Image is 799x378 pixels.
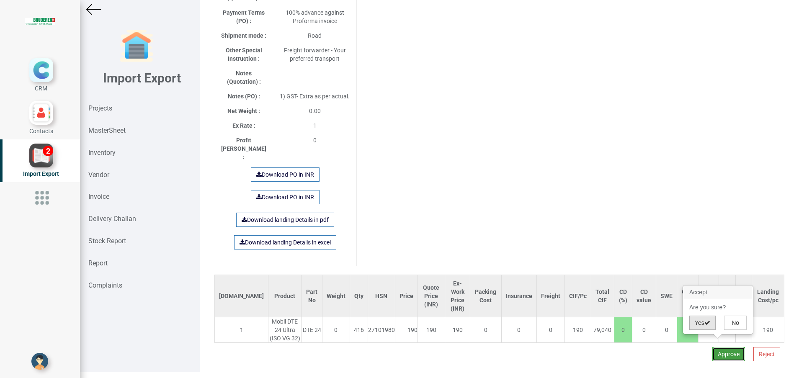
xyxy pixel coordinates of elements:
label: Notes (Quotation) : [221,69,267,86]
label: Ex Rate : [232,121,255,130]
label: Payment Terms (PO) : [221,8,267,25]
div: Part No [306,288,317,304]
th: Freight [536,275,564,317]
a: Download PO in INR [251,190,320,204]
td: 1 [215,317,268,343]
td: 0 [501,317,536,343]
td: 190 [418,317,445,343]
th: CC 1 [719,275,735,317]
th: Insurance [501,275,536,317]
strong: Report [88,259,108,267]
p: Are you sure? [689,303,747,311]
th: [DOMAIN_NAME] [215,275,268,317]
td: 190 [395,317,418,343]
label: Other Special Instruction : [221,46,267,63]
strong: Projects [88,104,112,112]
th: Packing Cost [470,275,501,317]
td: 190 [564,317,591,343]
td: 18 [677,317,698,343]
div: DTE 24 [302,326,322,334]
a: Download landing Details in pdf [236,213,334,227]
td: 0 [322,317,350,343]
th: CC 2 [735,275,752,317]
td: 0 [536,317,564,343]
th: CIF/Pc [564,275,591,317]
th: HSN [368,275,395,317]
label: Notes (PO) : [228,92,260,100]
th: CD value [632,275,656,317]
span: Contacts [29,128,53,134]
td: 190 [752,317,784,343]
a: Download landing Details in excel [234,235,336,249]
span: 1 [313,122,317,129]
th: Weight [322,275,350,317]
th: CD (%) [614,275,632,317]
strong: Invoice [88,193,109,201]
label: Profit [PERSON_NAME] : [221,136,267,161]
h3: Accept [683,286,753,299]
button: Reject [753,347,780,361]
span: 100% advance against Proforma invoice [286,9,344,24]
th: Total CIF [591,275,614,317]
span: Road [308,32,322,39]
td: 27101980 [368,317,395,343]
div: 2 [43,146,53,156]
label: Shipment mode : [221,31,266,40]
button: Yes [689,316,716,330]
td: 190 [445,317,470,343]
th: SWE [656,275,677,317]
th: Price [395,275,418,317]
div: Product [273,292,297,300]
label: Net Weight : [227,107,260,115]
span: 1) GST- Extra as per actual. [280,93,350,100]
td: 0 [632,317,656,343]
th: GST (%) [677,275,698,317]
strong: Delivery Challan [88,215,136,223]
span: Import Export [23,170,59,177]
th: Qty [350,275,368,317]
th: Ex-Work Price (INR) [445,275,470,317]
th: GST [698,275,719,317]
td: 0 [470,317,501,343]
img: garage-closed.png [120,29,153,63]
strong: Vendor [88,171,109,179]
b: Import Export [103,71,181,85]
td: 0 [656,317,677,343]
td: 79,040 [591,317,614,343]
span: Freight forwarder - Your preferred transport [284,47,346,62]
span: CRM [35,85,47,92]
th: Landing Cost/pc [752,275,784,317]
a: Download PO in INR [251,167,320,182]
button: Approve [712,347,745,361]
span: 0 [313,137,317,144]
button: No [724,316,746,330]
strong: MasterSheet [88,126,126,134]
td: 0 [614,317,632,343]
strong: Complaints [88,281,122,289]
th: Quote Price (INR) [418,275,445,317]
span: 0.00 [309,108,321,114]
div: Mobil DTE 24 Ultra (ISO VG 32) [268,317,301,342]
strong: Stock Report [88,237,126,245]
strong: Inventory [88,149,116,157]
td: 416 [350,317,368,343]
